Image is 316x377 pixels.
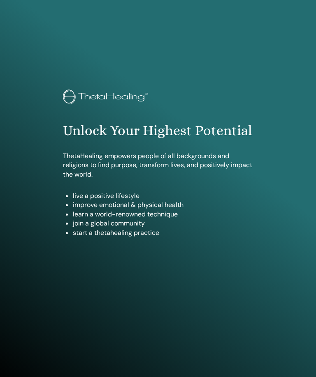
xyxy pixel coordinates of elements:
[73,200,253,209] li: improve emotional & physical health
[73,210,253,219] li: learn a world-renowned technique
[63,122,253,139] h1: Unlock Your Highest Potential
[73,191,253,200] li: live a positive lifestyle
[63,152,253,179] p: ThetaHealing empowers people of all backgrounds and religions to find purpose, transform lives, a...
[73,228,253,237] li: start a thetahealing practice
[73,219,253,228] li: join a global community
